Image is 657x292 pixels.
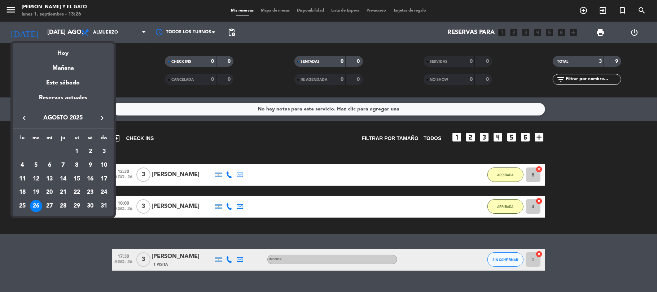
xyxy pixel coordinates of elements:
[96,113,109,123] button: keyboard_arrow_right
[29,134,43,145] th: martes
[56,186,70,199] td: 21 de agosto de 2025
[16,158,29,172] td: 4 de agosto de 2025
[43,158,56,172] td: 6 de agosto de 2025
[71,200,83,212] div: 29
[20,114,29,122] i: keyboard_arrow_left
[29,158,43,172] td: 5 de agosto de 2025
[70,158,84,172] td: 8 de agosto de 2025
[16,186,29,199] div: 18
[71,173,83,185] div: 15
[70,199,84,213] td: 29 de agosto de 2025
[29,186,43,199] td: 19 de agosto de 2025
[71,145,83,158] div: 1
[97,145,111,158] td: 3 de agosto de 2025
[16,200,29,212] div: 25
[97,186,111,199] td: 24 de agosto de 2025
[43,186,56,199] div: 20
[30,186,42,199] div: 19
[71,186,83,199] div: 22
[16,172,29,186] td: 11 de agosto de 2025
[71,159,83,171] div: 8
[84,172,97,186] td: 16 de agosto de 2025
[30,173,42,185] div: 12
[57,173,69,185] div: 14
[84,159,96,171] div: 9
[70,134,84,145] th: viernes
[13,73,114,93] div: Este sábado
[98,200,110,212] div: 31
[13,93,114,108] div: Reservas actuales
[56,199,70,213] td: 28 de agosto de 2025
[56,134,70,145] th: jueves
[84,173,96,185] div: 16
[84,200,96,212] div: 30
[56,172,70,186] td: 14 de agosto de 2025
[57,159,69,171] div: 7
[70,186,84,199] td: 22 de agosto de 2025
[84,186,97,199] td: 23 de agosto de 2025
[43,159,56,171] div: 6
[84,186,96,199] div: 23
[29,172,43,186] td: 12 de agosto de 2025
[18,113,31,123] button: keyboard_arrow_left
[43,200,56,212] div: 27
[57,200,69,212] div: 28
[13,58,114,73] div: Mañana
[97,158,111,172] td: 10 de agosto de 2025
[97,172,111,186] td: 17 de agosto de 2025
[30,200,42,212] div: 26
[16,173,29,185] div: 11
[16,159,29,171] div: 4
[98,173,110,185] div: 17
[13,43,114,58] div: Hoy
[56,158,70,172] td: 7 de agosto de 2025
[97,199,111,213] td: 31 de agosto de 2025
[84,145,97,158] td: 2 de agosto de 2025
[98,145,110,158] div: 3
[43,199,56,213] td: 27 de agosto de 2025
[57,186,69,199] div: 21
[70,145,84,158] td: 1 de agosto de 2025
[43,172,56,186] td: 13 de agosto de 2025
[29,199,43,213] td: 26 de agosto de 2025
[16,145,70,158] td: AGO.
[16,186,29,199] td: 18 de agosto de 2025
[98,159,110,171] div: 10
[16,134,29,145] th: lunes
[84,145,96,158] div: 2
[97,134,111,145] th: domingo
[43,173,56,185] div: 13
[84,199,97,213] td: 30 de agosto de 2025
[43,134,56,145] th: miércoles
[16,199,29,213] td: 25 de agosto de 2025
[30,159,42,171] div: 5
[84,158,97,172] td: 9 de agosto de 2025
[43,186,56,199] td: 20 de agosto de 2025
[98,114,106,122] i: keyboard_arrow_right
[31,113,96,123] span: agosto 2025
[84,134,97,145] th: sábado
[70,172,84,186] td: 15 de agosto de 2025
[98,186,110,199] div: 24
